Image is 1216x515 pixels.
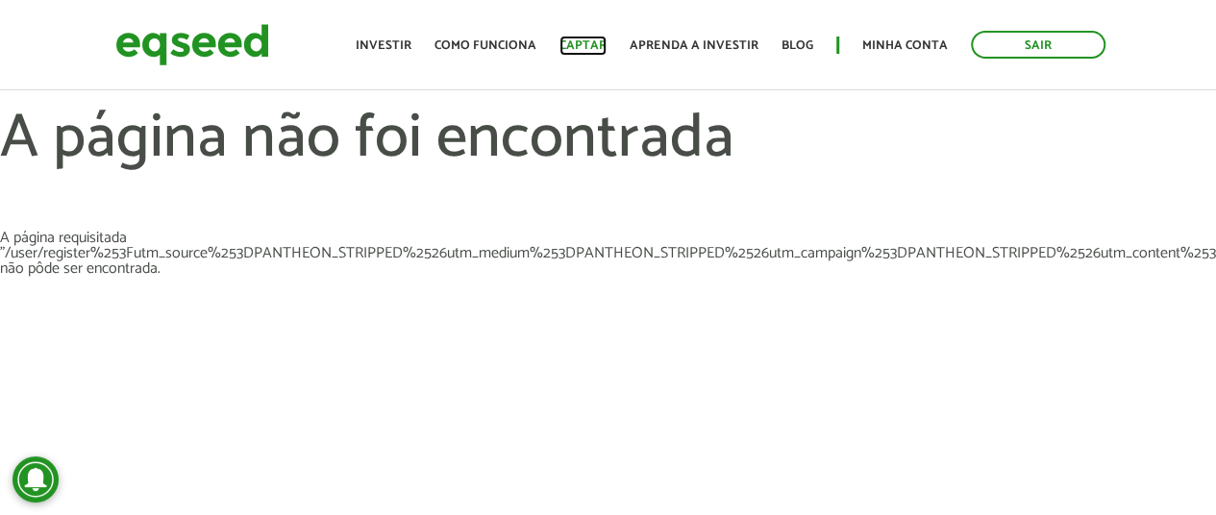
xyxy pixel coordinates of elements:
[862,39,948,52] a: Minha conta
[434,39,536,52] a: Como funciona
[115,19,269,70] img: EqSeed
[782,39,813,52] a: Blog
[630,39,758,52] a: Aprenda a investir
[356,39,411,52] a: Investir
[971,31,1105,59] a: Sair
[559,39,607,52] a: Captar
